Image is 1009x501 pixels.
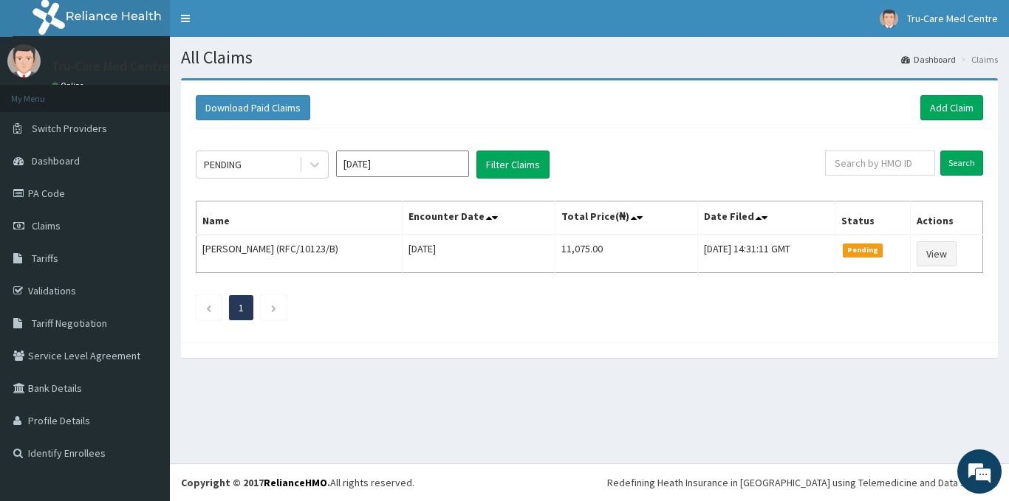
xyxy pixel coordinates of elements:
[7,44,41,77] img: User Image
[957,53,998,66] li: Claims
[205,301,212,314] a: Previous page
[607,475,998,490] div: Redefining Heath Insurance in [GEOGRAPHIC_DATA] using Telemedicine and Data Science!
[196,235,403,273] td: [PERSON_NAME] (RFC/10123/B)
[910,201,982,235] th: Actions
[907,12,998,25] span: Tru-Care Med Centre
[32,154,80,167] span: Dashboard
[476,151,550,179] button: Filter Claims
[697,235,835,273] td: [DATE] 14:31:11 GMT
[242,7,278,43] div: Minimize live chat window
[402,235,555,273] td: [DATE]
[270,301,277,314] a: Next page
[239,301,244,314] a: Page 1 is your current page
[32,122,107,135] span: Switch Providers
[264,476,327,489] a: RelianceHMO
[204,157,242,172] div: PENDING
[7,339,281,391] textarea: Type your message and hit 'Enter'
[196,95,310,120] button: Download Paid Claims
[697,201,835,235] th: Date Filed
[835,201,910,235] th: Status
[920,95,983,120] a: Add Claim
[181,476,330,489] strong: Copyright © 2017 .
[32,252,58,265] span: Tariffs
[555,201,698,235] th: Total Price(₦)
[555,235,698,273] td: 11,075.00
[32,317,107,330] span: Tariff Negotiation
[77,83,248,102] div: Chat with us now
[52,80,87,91] a: Online
[901,53,956,66] a: Dashboard
[181,48,998,67] h1: All Claims
[27,74,60,111] img: d_794563401_company_1708531726252_794563401
[843,243,883,257] span: Pending
[196,201,403,235] th: Name
[402,201,555,235] th: Encounter Date
[52,60,170,73] p: Tru-Care Med Centre
[917,241,957,266] a: View
[32,219,61,232] span: Claims
[336,151,469,177] input: Select Month and Year
[86,154,204,303] span: We're online!
[940,151,983,176] input: Search
[880,10,898,28] img: User Image
[170,463,1009,501] footer: All rights reserved.
[825,151,935,176] input: Search by HMO ID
